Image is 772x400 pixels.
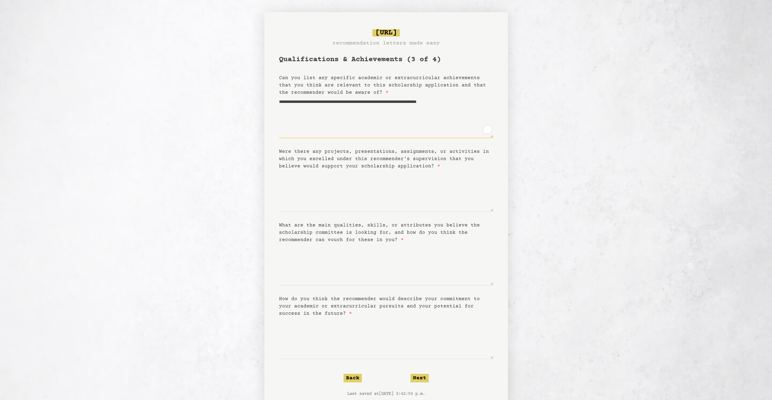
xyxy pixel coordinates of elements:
[279,391,493,397] p: Last saved at [DATE] 3:42:50 p.m.
[372,29,400,37] span: [URL]
[279,75,486,95] label: Can you list any specific academic or extracurricular achievements that you think are relevant to...
[279,96,493,138] textarea: To enrich screen reader interactions, please activate Accessibility in Grammarly extension settings
[279,55,493,65] h1: Qualifications & Achievements (3 of 4)
[344,374,362,382] button: Back
[279,149,489,169] label: Were there any projects, presentations, assignments, or activities in which you excelled under th...
[279,223,480,243] label: What are the main qualities, skills, or attributes you believe the scholarship committee is looki...
[333,39,440,47] h3: recommendation letters made easy
[279,296,480,316] label: How do you think the recommender would describe your commitment to your academic or extracurricul...
[410,374,429,382] button: Next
